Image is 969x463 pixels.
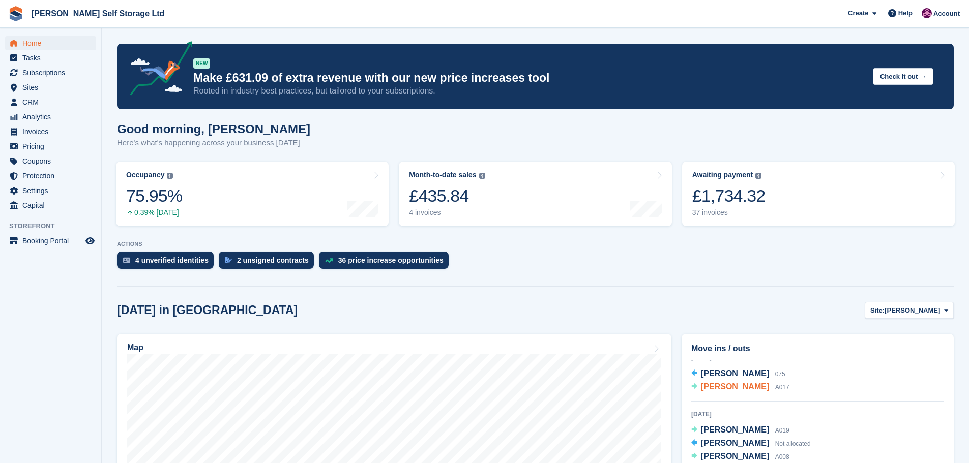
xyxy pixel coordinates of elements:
a: Awaiting payment £1,734.32 37 invoices [682,162,955,226]
span: Storefront [9,221,101,231]
div: [DATE] [691,410,944,419]
h2: Move ins / outs [691,343,944,355]
a: menu [5,139,96,153]
span: A019 [775,427,789,434]
span: Tasks [22,51,83,65]
div: 37 invoices [692,208,766,217]
span: [PERSON_NAME] [701,382,769,391]
img: stora-icon-8386f47178a22dfd0bd8f6a31ec36ba5ce8667c1dd55bd0f319d3a0aa187defe.svg [8,6,23,21]
button: Check it out → [873,68,933,85]
img: price-adjustments-announcement-icon-8257ccfd72463d97f412b2fc003d46551f7dbcb40ab6d574587a9cd5c0d94... [122,41,193,99]
span: Sites [22,80,83,95]
span: A017 [775,384,789,391]
a: [PERSON_NAME] A019 [691,424,789,437]
a: menu [5,110,96,124]
span: [PERSON_NAME] [701,439,769,447]
div: £1,734.32 [692,186,766,206]
a: menu [5,66,96,80]
a: 36 price increase opportunities [319,252,454,274]
a: 2 unsigned contracts [219,252,319,274]
p: ACTIONS [117,241,954,248]
img: price_increase_opportunities-93ffe204e8149a01c8c9dc8f82e8f89637d9d84a8eef4429ea346261dce0b2c0.svg [325,258,333,263]
img: icon-info-grey-7440780725fd019a000dd9b08b2336e03edf1995a4989e88bcd33f0948082b44.svg [479,173,485,179]
span: Pricing [22,139,83,153]
span: Protection [22,169,83,183]
a: menu [5,80,96,95]
a: menu [5,51,96,65]
span: Site: [870,305,885,316]
div: £435.84 [409,186,485,206]
a: menu [5,36,96,50]
img: Lydia Wild [922,8,932,18]
span: Help [898,8,913,18]
div: NEW [193,58,210,69]
span: Analytics [22,110,83,124]
span: Booking Portal [22,234,83,248]
h2: [DATE] in [GEOGRAPHIC_DATA] [117,303,298,317]
span: Subscriptions [22,66,83,80]
span: [PERSON_NAME] [701,452,769,460]
a: 4 unverified identities [117,252,219,274]
a: menu [5,154,96,168]
div: Occupancy [126,171,164,179]
div: 2 unsigned contracts [237,256,309,264]
div: 36 price increase opportunities [338,256,444,264]
a: Occupancy 75.95% 0.39% [DATE] [116,162,389,226]
div: 4 invoices [409,208,485,217]
a: [PERSON_NAME] Self Storage Ltd [27,5,168,22]
button: Site: [PERSON_NAME] [865,302,954,319]
h2: Map [127,343,143,352]
a: menu [5,169,96,183]
div: Month-to-date sales [409,171,476,179]
span: Create [848,8,868,18]
p: Here's what's happening across your business [DATE] [117,137,310,149]
a: menu [5,183,96,198]
span: Account [933,9,960,19]
span: [PERSON_NAME] [885,305,940,316]
a: Preview store [84,235,96,247]
span: Not allocated [775,440,811,447]
a: menu [5,95,96,109]
span: 075 [775,371,785,378]
img: contract_signature_icon-13c848040528278c33f63329250d36e43548de30e8caae1d1a13099fd9432cc5.svg [225,257,232,263]
a: menu [5,125,96,139]
a: [PERSON_NAME] 075 [691,367,785,381]
span: [PERSON_NAME] [701,369,769,378]
img: icon-info-grey-7440780725fd019a000dd9b08b2336e03edf1995a4989e88bcd33f0948082b44.svg [167,173,173,179]
span: [PERSON_NAME] [701,425,769,434]
span: Coupons [22,154,83,168]
span: A008 [775,453,789,460]
p: Make £631.09 of extra revenue with our new price increases tool [193,71,865,85]
div: Awaiting payment [692,171,753,179]
p: Rooted in industry best practices, but tailored to your subscriptions. [193,85,865,97]
span: Home [22,36,83,50]
span: CRM [22,95,83,109]
span: Invoices [22,125,83,139]
span: Capital [22,198,83,212]
span: Settings [22,183,83,198]
a: [PERSON_NAME] A017 [691,381,789,394]
a: menu [5,234,96,248]
div: 4 unverified identities [135,256,209,264]
a: [PERSON_NAME] Not allocated [691,437,811,450]
h1: Good morning, [PERSON_NAME] [117,122,310,136]
a: Month-to-date sales £435.84 4 invoices [399,162,671,226]
img: icon-info-grey-7440780725fd019a000dd9b08b2336e03edf1995a4989e88bcd33f0948082b44.svg [755,173,761,179]
a: menu [5,198,96,212]
div: 75.95% [126,186,182,206]
img: verify_identity-adf6edd0f0f0b5bbfe63781bf79b02c33cf7c696d77639b501bdc392416b5a36.svg [123,257,130,263]
div: 0.39% [DATE] [126,208,182,217]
